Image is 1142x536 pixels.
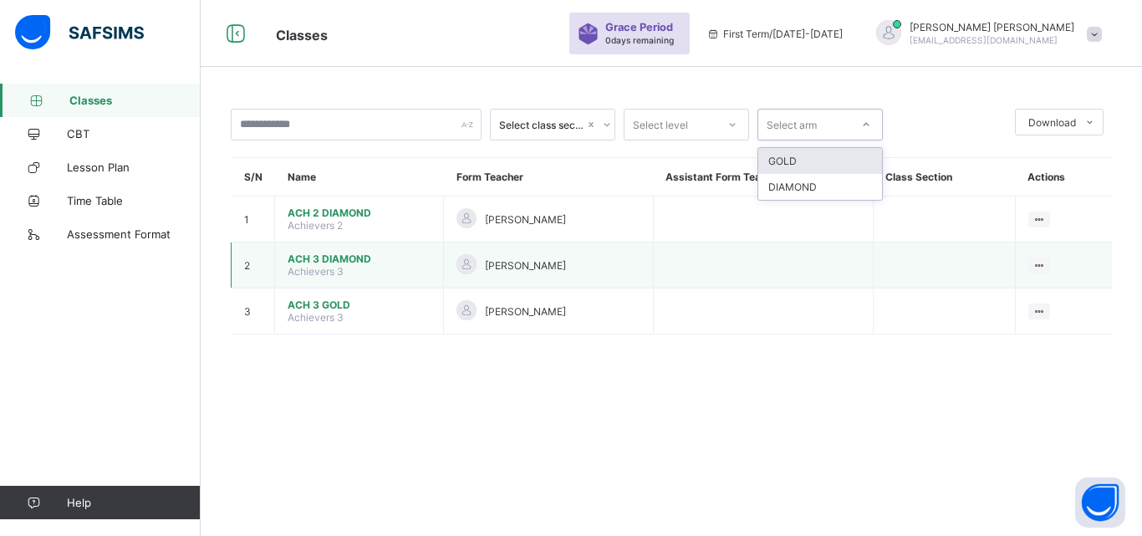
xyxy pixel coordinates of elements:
span: [EMAIL_ADDRESS][DOMAIN_NAME] [910,35,1058,45]
td: 2 [232,242,275,288]
div: LivinusPeter [859,20,1110,48]
span: ACH 3 DIAMOND [288,253,431,265]
th: Actions [1015,158,1112,197]
span: ACH 3 GOLD [288,299,431,311]
span: Classes [276,27,328,43]
span: Help [67,496,200,509]
span: ACH 2 DIAMOND [288,207,431,219]
span: Achievers 3 [288,265,344,278]
span: Classes [69,94,201,107]
span: Lesson Plan [67,161,201,174]
div: Select arm [767,109,817,140]
th: Name [275,158,444,197]
div: Select level [633,109,688,140]
span: [PERSON_NAME] [485,213,566,226]
span: Grace Period [605,21,673,33]
img: safsims [15,15,144,50]
span: [PERSON_NAME] [485,259,566,272]
span: Achievers 2 [288,219,343,232]
span: [PERSON_NAME] [PERSON_NAME] [910,21,1074,33]
th: Form Teacher [444,158,653,197]
td: 1 [232,197,275,242]
th: Class Section [873,158,1015,197]
th: Assistant Form Teacher [653,158,873,197]
div: DIAMOND [758,174,882,200]
img: sticker-purple.71386a28dfed39d6af7621340158ba97.svg [578,23,599,44]
span: Achievers 3 [288,311,344,324]
span: [PERSON_NAME] [485,305,566,318]
span: Assessment Format [67,227,201,241]
button: Open asap [1075,477,1125,528]
th: S/N [232,158,275,197]
span: session/term information [706,28,843,40]
td: 3 [232,288,275,334]
div: Select class section [499,119,584,131]
span: 0 days remaining [605,35,674,45]
span: Download [1028,116,1076,129]
span: CBT [67,127,201,140]
span: Time Table [67,194,201,207]
div: GOLD [758,148,882,174]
